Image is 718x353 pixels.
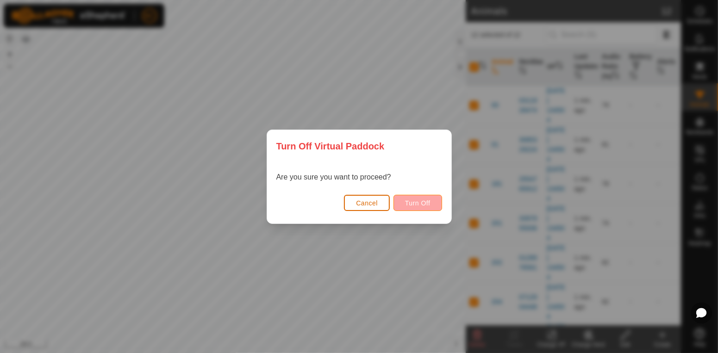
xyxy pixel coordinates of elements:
[344,195,390,211] button: Cancel
[405,199,431,207] span: Turn Off
[393,195,442,211] button: Turn Off
[356,199,378,207] span: Cancel
[276,172,391,183] p: Are you sure you want to proceed?
[276,139,385,153] span: Turn Off Virtual Paddock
